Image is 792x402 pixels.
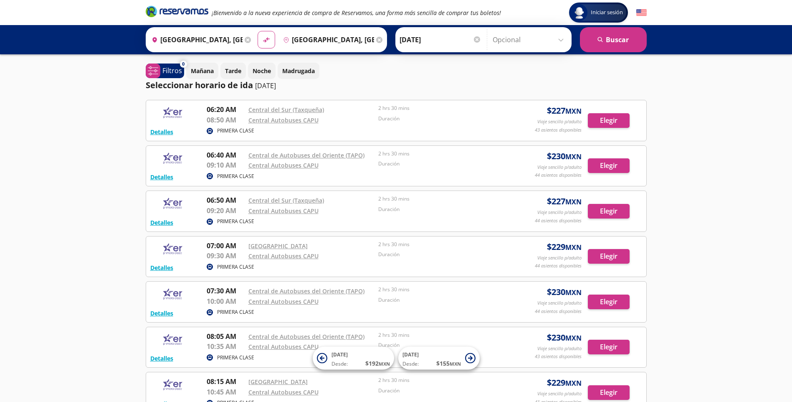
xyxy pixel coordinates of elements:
p: 2 hrs 30 mins [378,241,504,248]
p: Viaje sencillo p/adulto [537,254,582,262]
p: 2 hrs 30 mins [378,104,504,112]
p: Viaje sencillo p/adulto [537,118,582,125]
p: PRIMERA CLASE [217,308,254,316]
button: Elegir [588,249,630,264]
p: 10:45 AM [207,387,244,397]
span: $ 230 [547,286,582,298]
img: RESERVAMOS [150,195,196,212]
img: RESERVAMOS [150,150,196,167]
p: Duración [378,296,504,304]
button: Elegir [588,295,630,309]
button: Noche [248,63,276,79]
span: [DATE] [402,351,419,358]
p: 06:20 AM [207,104,244,114]
p: 2 hrs 30 mins [378,377,504,384]
img: RESERVAMOS [150,241,196,257]
img: RESERVAMOS [150,331,196,348]
button: Detalles [150,127,173,136]
em: ¡Bienvenido a la nueva experiencia de compra de Reservamos, una forma más sencilla de comprar tus... [212,9,501,17]
p: Duración [378,160,504,168]
button: Detalles [150,173,173,181]
p: Viaje sencillo p/adulto [537,300,582,307]
a: [GEOGRAPHIC_DATA] [248,378,308,386]
button: Detalles [150,309,173,318]
span: $ 229 [547,241,582,253]
p: 06:50 AM [207,195,244,205]
small: MXN [379,361,390,367]
p: Viaje sencillo p/adulto [537,345,582,352]
a: Central Autobuses CAPU [248,252,319,260]
small: MXN [565,379,582,388]
button: Tarde [220,63,246,79]
span: Iniciar sesión [587,8,626,17]
p: Tarde [225,66,241,75]
span: 0 [182,61,185,68]
span: Desde: [402,360,419,368]
a: Central Autobuses CAPU [248,207,319,215]
a: Central del Sur (Taxqueña) [248,196,324,204]
button: Elegir [588,113,630,128]
i: Brand Logo [146,5,208,18]
p: PRIMERA CLASE [217,263,254,271]
p: 44 asientos disponibles [535,308,582,315]
p: PRIMERA CLASE [217,354,254,361]
p: PRIMERA CLASE [217,127,254,135]
p: 07:00 AM [207,241,244,251]
button: Detalles [150,218,173,227]
input: Elegir Fecha [400,29,481,50]
p: Seleccionar horario de ida [146,79,253,92]
a: Brand Logo [146,5,208,20]
button: Elegir [588,204,630,219]
p: Mañana [191,66,214,75]
button: Elegir [588,385,630,400]
p: Madrugada [282,66,315,75]
p: 2 hrs 30 mins [378,331,504,339]
p: PRIMERA CLASE [217,218,254,225]
p: Duración [378,251,504,258]
button: Buscar [580,27,647,52]
button: [DATE]Desde:$192MXN [313,347,394,370]
p: 08:15 AM [207,377,244,387]
span: $ 229 [547,377,582,389]
input: Buscar Destino [280,29,374,50]
p: 07:30 AM [207,286,244,296]
img: RESERVAMOS [150,104,196,121]
span: $ 155 [436,359,461,368]
small: MXN [565,243,582,252]
small: MXN [565,333,582,343]
p: 43 asientos disponibles [535,353,582,360]
p: 10:35 AM [207,341,244,351]
a: Central de Autobuses del Oriente (TAPO) [248,333,364,341]
p: 09:20 AM [207,206,244,216]
a: Central Autobuses CAPU [248,116,319,124]
small: MXN [450,361,461,367]
p: 43 asientos disponibles [535,127,582,134]
button: Madrugada [278,63,319,79]
p: 08:50 AM [207,115,244,125]
button: Elegir [588,158,630,173]
p: Viaje sencillo p/adulto [537,209,582,216]
input: Buscar Origen [148,29,243,50]
p: Duración [378,115,504,122]
p: 44 asientos disponibles [535,262,582,270]
span: $ 192 [365,359,390,368]
a: Central Autobuses CAPU [248,343,319,351]
small: MXN [565,288,582,297]
p: Filtros [162,66,182,76]
p: [DATE] [255,81,276,91]
p: Duración [378,387,504,394]
button: Elegir [588,340,630,354]
small: MXN [565,107,582,116]
a: Central de Autobuses del Oriente (TAPO) [248,151,364,159]
span: $ 227 [547,195,582,208]
p: 44 asientos disponibles [535,217,582,224]
p: Viaje sencillo p/adulto [537,164,582,171]
button: [DATE]Desde:$155MXN [398,347,480,370]
span: $ 230 [547,150,582,163]
p: 10:00 AM [207,296,244,306]
p: Viaje sencillo p/adulto [537,390,582,397]
img: RESERVAMOS [150,377,196,393]
p: PRIMERA CLASE [217,173,254,180]
button: Mañana [186,63,218,79]
p: Noche [253,66,271,75]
